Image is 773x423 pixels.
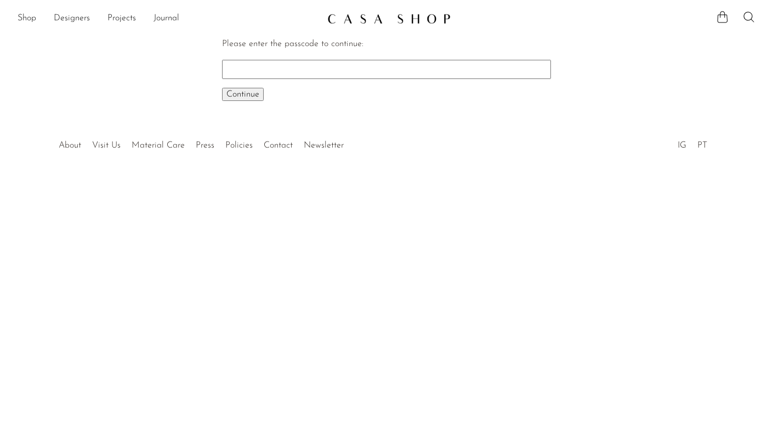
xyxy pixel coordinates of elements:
[672,132,713,153] ul: Social Medias
[54,12,90,26] a: Designers
[196,141,214,150] a: Press
[18,9,319,28] ul: NEW HEADER MENU
[697,141,707,150] a: PT
[678,141,686,150] a: IG
[132,141,185,150] a: Material Care
[18,12,36,26] a: Shop
[222,40,363,48] label: Please enter the passcode to continue:
[18,9,319,28] nav: Desktop navigation
[53,132,349,153] ul: Quick links
[154,12,179,26] a: Journal
[59,141,81,150] a: About
[226,90,259,99] span: Continue
[92,141,121,150] a: Visit Us
[264,141,293,150] a: Contact
[222,88,264,101] button: Continue
[107,12,136,26] a: Projects
[225,141,253,150] a: Policies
